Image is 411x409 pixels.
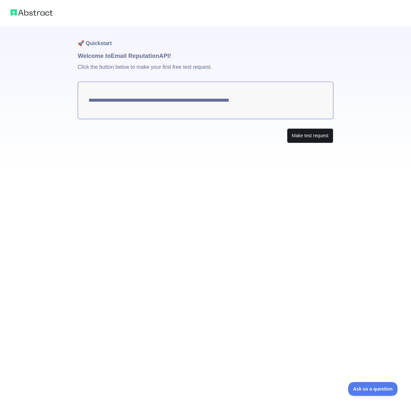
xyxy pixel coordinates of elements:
[11,8,53,17] img: Abstract logo
[287,128,333,143] button: Make test request
[78,61,333,82] p: Click the button below to make your first free test request.
[78,51,333,61] h1: Welcome to Email Reputation API!
[348,382,398,396] iframe: Toggle Customer Support
[78,26,333,51] h1: 🚀 Quickstart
